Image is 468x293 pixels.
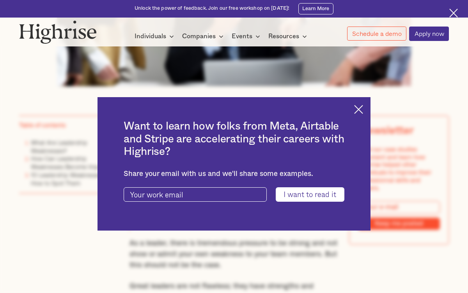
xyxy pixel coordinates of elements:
[232,32,262,41] div: Events
[232,32,252,41] div: Events
[135,5,289,12] div: Unlock the power of feedback. Join our free workshop on [DATE]!
[124,187,267,202] input: Your work email
[449,9,458,17] img: Cross icon
[124,170,344,178] div: Share your email with us and we'll share some examples.
[124,187,344,202] form: current-ascender-blog-article-modal-form
[19,20,97,44] img: Highrise logo
[182,32,226,41] div: Companies
[409,27,448,41] a: Apply now
[135,32,166,41] div: Individuals
[135,32,176,41] div: Individuals
[298,3,333,14] a: Learn More
[124,120,344,158] h2: Want to learn how folks from Meta, Airtable and Stripe are accelerating their careers with Highrise?
[347,27,406,41] a: Schedule a demo
[268,32,299,41] div: Resources
[182,32,216,41] div: Companies
[268,32,309,41] div: Resources
[354,105,363,114] img: Cross icon
[276,187,344,202] input: I want to read it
